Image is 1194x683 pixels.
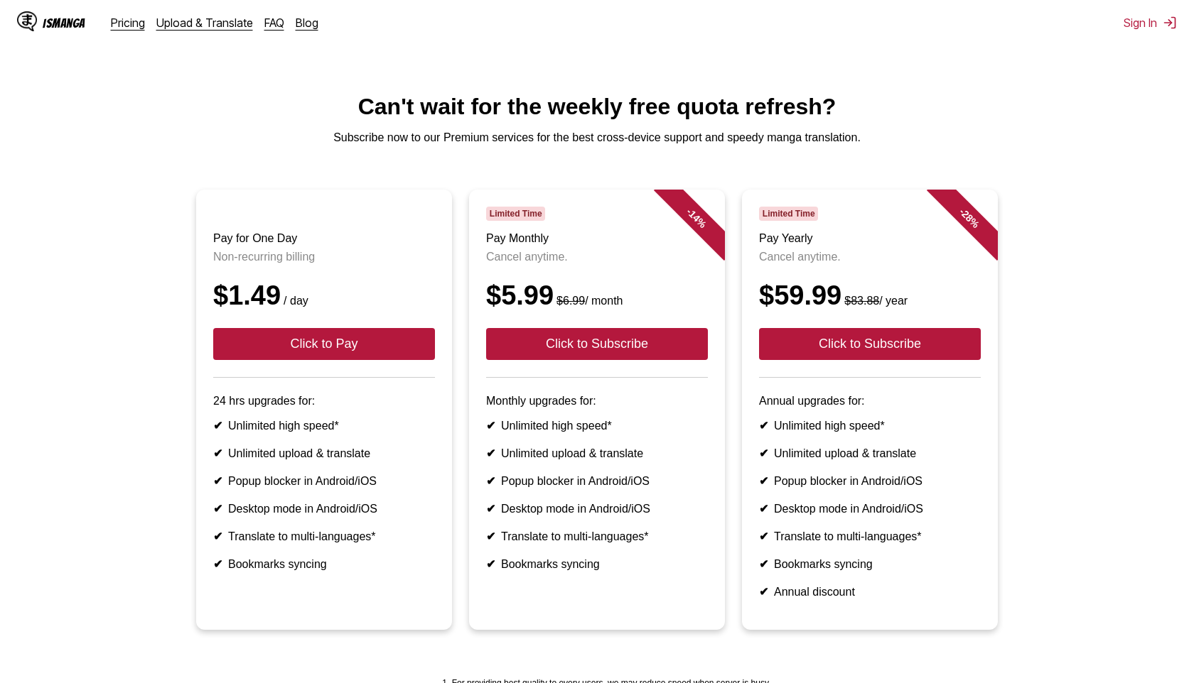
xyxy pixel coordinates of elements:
h3: Pay Monthly [486,232,708,245]
img: Sign out [1163,16,1177,30]
b: ✔ [486,475,495,487]
li: Annual discount [759,585,981,599]
div: IsManga [43,16,85,30]
p: Cancel anytime. [759,251,981,263]
b: ✔ [213,503,222,515]
b: ✔ [213,530,222,542]
b: ✔ [759,586,768,598]
li: Bookmarks syncing [486,557,708,571]
a: Upload & Translate [156,16,253,30]
li: Unlimited upload & translate [213,447,435,460]
span: Limited Time [486,207,545,221]
div: $5.99 [486,280,708,311]
li: Unlimited upload & translate [759,447,981,460]
li: Bookmarks syncing [759,557,981,571]
b: ✔ [759,447,768,459]
h1: Can't wait for the weekly free quota refresh? [11,94,1183,120]
b: ✔ [486,558,495,570]
button: Click to Pay [213,328,435,360]
b: ✔ [759,475,768,487]
a: FAQ [264,16,284,30]
s: $83.88 [844,295,879,307]
h3: Pay for One Day [213,232,435,245]
b: ✔ [759,558,768,570]
b: ✔ [486,503,495,515]
a: Blog [296,16,318,30]
div: - 28 % [927,175,1012,261]
small: / month [554,295,623,307]
span: Limited Time [759,207,818,221]
li: Popup blocker in Android/iOS [213,474,435,488]
b: ✔ [213,420,222,432]
li: Unlimited high speed* [213,419,435,432]
li: Unlimited upload & translate [486,447,708,460]
div: $59.99 [759,280,981,311]
small: / day [281,295,308,307]
li: Desktop mode in Android/iOS [486,502,708,515]
li: Translate to multi-languages* [213,530,435,543]
div: $1.49 [213,280,435,311]
b: ✔ [213,447,222,459]
img: IsManga Logo [17,11,37,31]
p: 24 hrs upgrades for: [213,395,435,408]
a: Pricing [111,16,145,30]
s: $6.99 [556,295,585,307]
p: Annual upgrades for: [759,395,981,408]
p: Cancel anytime. [486,251,708,263]
li: Desktop mode in Android/iOS [759,502,981,515]
li: Popup blocker in Android/iOS [486,474,708,488]
p: Monthly upgrades for: [486,395,708,408]
p: Subscribe now to our Premium services for the best cross-device support and speedy manga translat... [11,131,1183,144]
a: IsManga LogoIsManga [17,11,111,34]
b: ✔ [486,447,495,459]
li: Unlimited high speed* [759,419,981,432]
li: Desktop mode in Android/iOS [213,502,435,515]
b: ✔ [759,503,768,515]
li: Bookmarks syncing [213,557,435,571]
b: ✔ [213,475,222,487]
li: Popup blocker in Android/iOS [759,474,981,488]
b: ✔ [759,530,768,542]
li: Translate to multi-languages* [759,530,981,543]
b: ✔ [213,558,222,570]
p: Non-recurring billing [213,251,435,263]
b: ✔ [486,420,495,432]
button: Click to Subscribe [759,328,981,360]
b: ✔ [486,530,495,542]
li: Translate to multi-languages* [486,530,708,543]
div: - 14 % [654,175,739,261]
li: Unlimited high speed* [486,419,708,432]
button: Sign In [1124,16,1177,30]
b: ✔ [759,420,768,432]
h3: Pay Yearly [759,232,981,245]
button: Click to Subscribe [486,328,708,360]
small: / year [841,295,908,307]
